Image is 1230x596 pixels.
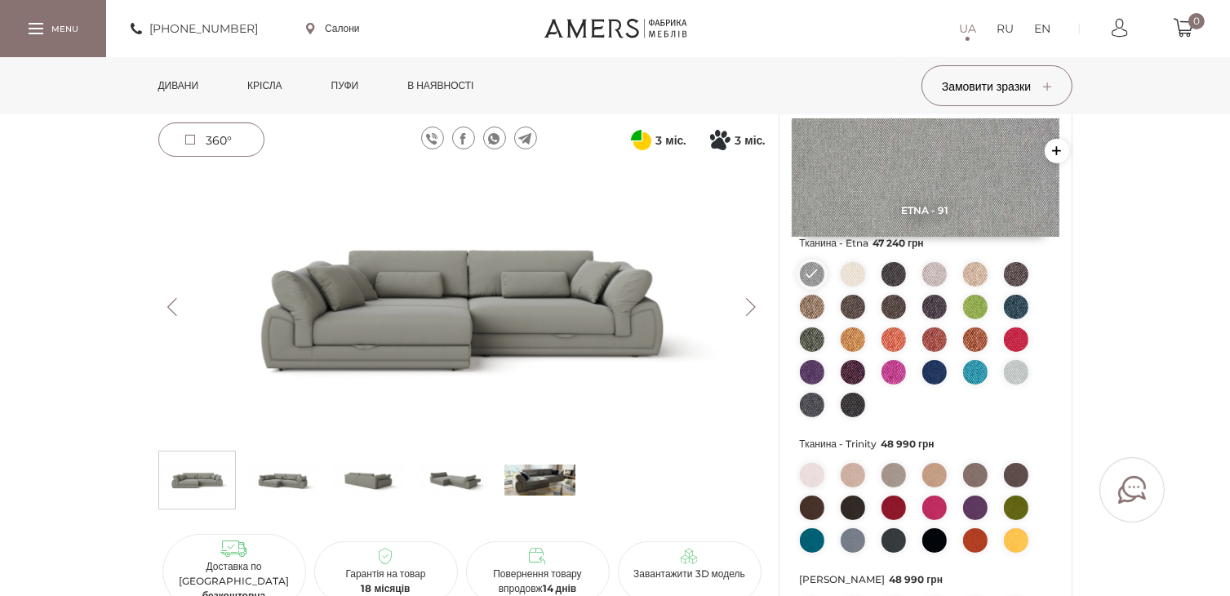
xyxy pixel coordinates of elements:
a: whatsapp [483,127,506,149]
span: 3 міс. [655,131,686,150]
a: viber [421,127,444,149]
span: [PERSON_NAME] [800,569,1051,590]
a: telegram [514,127,537,149]
a: Пуфи [319,57,371,114]
button: Замовити зразки [921,65,1072,106]
b: 14 днів [543,582,577,594]
a: UA [959,19,976,38]
button: Previous [158,298,187,316]
span: 0 [1188,13,1205,29]
span: Тканина - Trinity [800,434,1051,455]
p: Гарантія на товар [321,567,451,596]
b: 18 місяців [362,582,411,594]
span: 48 990 грн [881,438,935,450]
span: Etna - 91 [792,204,1059,216]
span: 3 міс. [735,131,765,150]
p: Повернення товару впродовж [473,567,603,596]
img: Кутовий Диван ДЖЕММА -0 [158,171,766,443]
a: Крісла [235,57,294,114]
a: facebook [452,127,475,149]
a: Салони [306,21,360,36]
button: Next [737,298,766,316]
svg: Оплата частинами від ПриватБанку [631,130,651,150]
a: в наявності [395,57,486,114]
span: 48 990 грн [890,573,944,585]
span: Тканина - Etna [800,233,1051,254]
img: Кутовий Диван ДЖЕММА s-0 [162,456,233,505]
img: Кутовий Диван ДЖЕММА s-3 [419,456,490,505]
span: 47 240 грн [873,237,924,249]
a: [PHONE_NUMBER] [131,19,258,38]
a: RU [997,19,1014,38]
a: Дивани [146,57,211,114]
img: Кутовий Диван ДЖЕММА s-2 [333,456,404,505]
p: Завантажити 3D модель [624,567,755,581]
a: EN [1034,19,1050,38]
img: s_ [504,456,575,505]
span: 360° [206,133,232,148]
a: 360° [158,122,264,157]
span: Замовити зразки [942,79,1051,94]
img: Кутовий Диван ДЖЕММА s-1 [247,456,318,505]
img: Etna - 91 [792,118,1059,237]
svg: Покупка частинами від Монобанку [710,130,730,150]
